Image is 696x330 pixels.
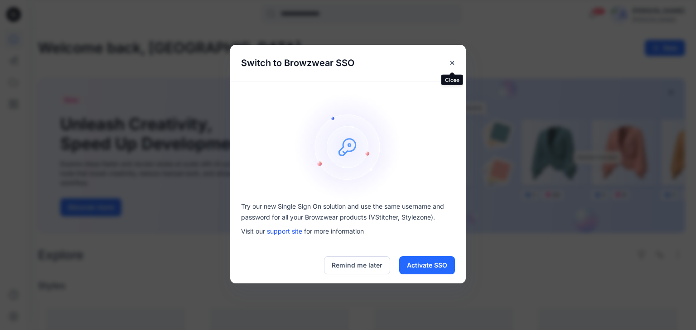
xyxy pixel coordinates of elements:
[230,45,365,81] h5: Switch to Browzwear SSO
[444,55,460,71] button: Close
[241,201,455,223] p: Try our new Single Sign On solution and use the same username and password for all your Browzwear...
[294,92,402,201] img: onboarding-sz2.1ef2cb9c.svg
[267,227,302,235] a: support site
[241,226,455,236] p: Visit our for more information
[399,256,455,274] button: Activate SSO
[324,256,390,274] button: Remind me later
